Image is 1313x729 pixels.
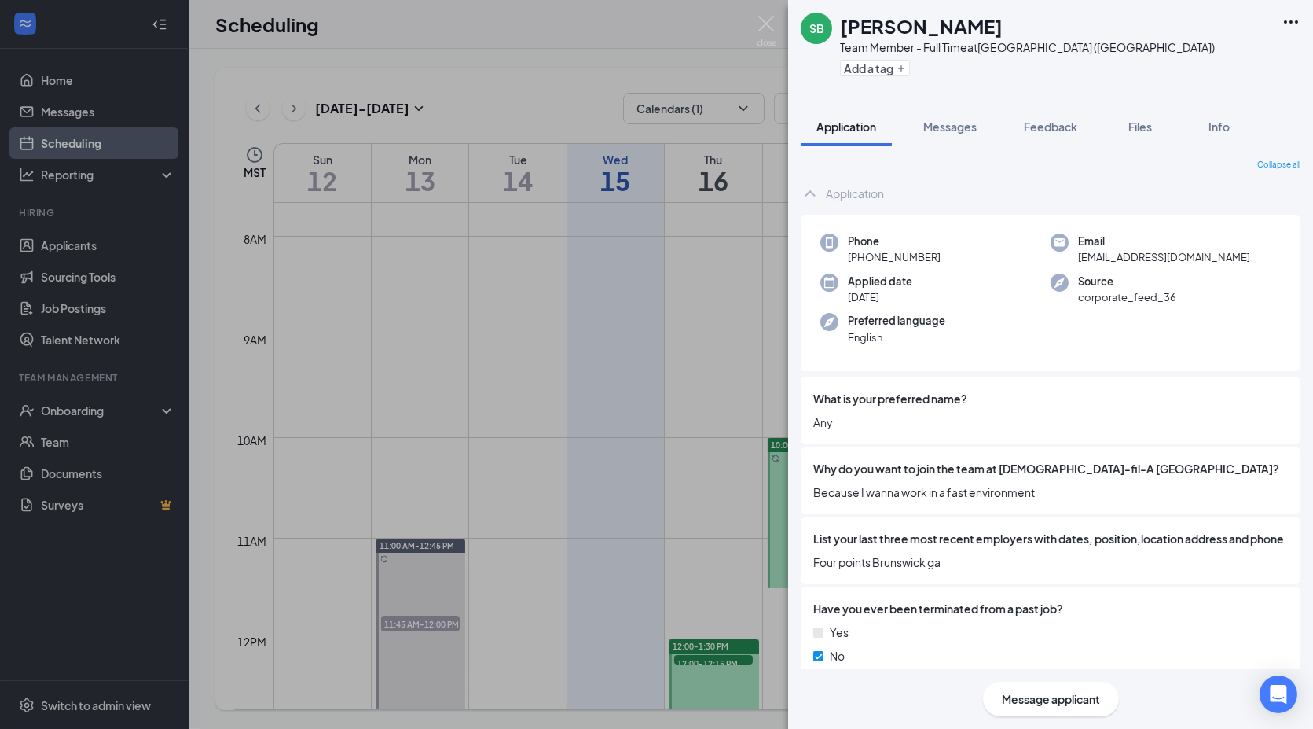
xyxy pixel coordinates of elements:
[1078,234,1250,249] span: Email
[848,234,941,249] span: Phone
[809,20,824,36] div: SB
[830,647,845,665] span: No
[840,13,1003,39] h1: [PERSON_NAME]
[1282,13,1300,31] svg: Ellipses
[813,600,1063,617] span: Have you ever been terminated from a past job?
[1078,289,1176,305] span: corporate_feed_36
[1078,249,1250,265] span: [EMAIL_ADDRESS][DOMAIN_NAME]
[848,249,941,265] span: [PHONE_NUMBER]
[1257,159,1300,171] span: Collapse all
[923,120,977,134] span: Messages
[848,274,912,289] span: Applied date
[848,330,945,345] span: English
[840,60,910,76] button: PlusAdd a tag
[816,120,876,134] span: Application
[1002,690,1100,708] span: Message applicant
[813,390,967,407] span: What is your preferred name?
[813,484,1288,501] span: Because I wanna work in a fast environment
[813,414,1288,431] span: Any
[1024,120,1077,134] span: Feedback
[830,624,849,641] span: Yes
[813,460,1279,477] span: Why do you want to join the team at [DEMOGRAPHIC_DATA]-fil-A [GEOGRAPHIC_DATA]?
[1260,676,1297,713] div: Open Intercom Messenger
[813,530,1284,547] span: List your last three most recent employers with dates, position,location address and phone
[1128,120,1152,134] span: Files
[848,289,912,305] span: [DATE]
[1078,274,1176,289] span: Source
[826,186,884,201] div: Application
[848,313,945,329] span: Preferred language
[813,554,1288,571] span: Four points Brunswick ga
[1208,120,1230,134] span: Info
[840,39,1215,55] div: Team Member - Full Time at [GEOGRAPHIC_DATA] ([GEOGRAPHIC_DATA])
[801,184,820,203] svg: ChevronUp
[897,64,906,73] svg: Plus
